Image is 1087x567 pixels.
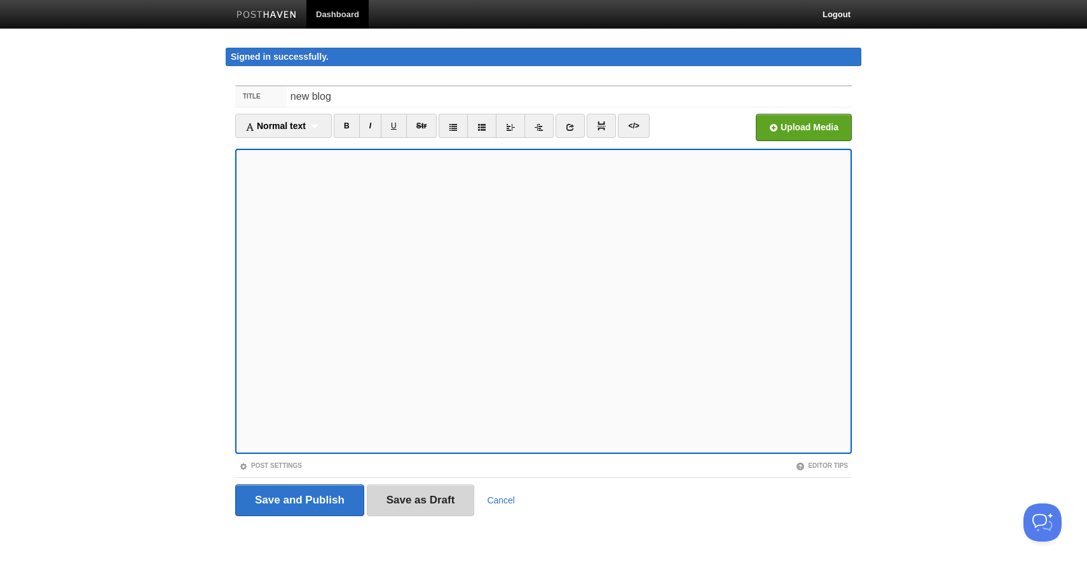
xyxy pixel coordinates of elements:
[367,484,475,516] input: Save as Draft
[239,462,302,469] a: Post Settings
[236,11,297,20] img: Posthaven-bar
[235,86,287,107] label: Title
[359,114,381,138] a: I
[618,114,649,138] a: </>
[381,114,407,138] a: U
[1023,503,1062,542] iframe: Help Scout Beacon - Open
[406,114,437,138] a: Str
[597,121,606,130] img: pagebreak-icon.png
[235,484,364,516] input: Save and Publish
[334,114,360,138] a: B
[796,462,848,469] a: Editor Tips
[487,495,515,505] a: Cancel
[226,48,861,66] div: Signed in successfully.
[245,121,306,131] span: Normal text
[416,121,427,130] del: Str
